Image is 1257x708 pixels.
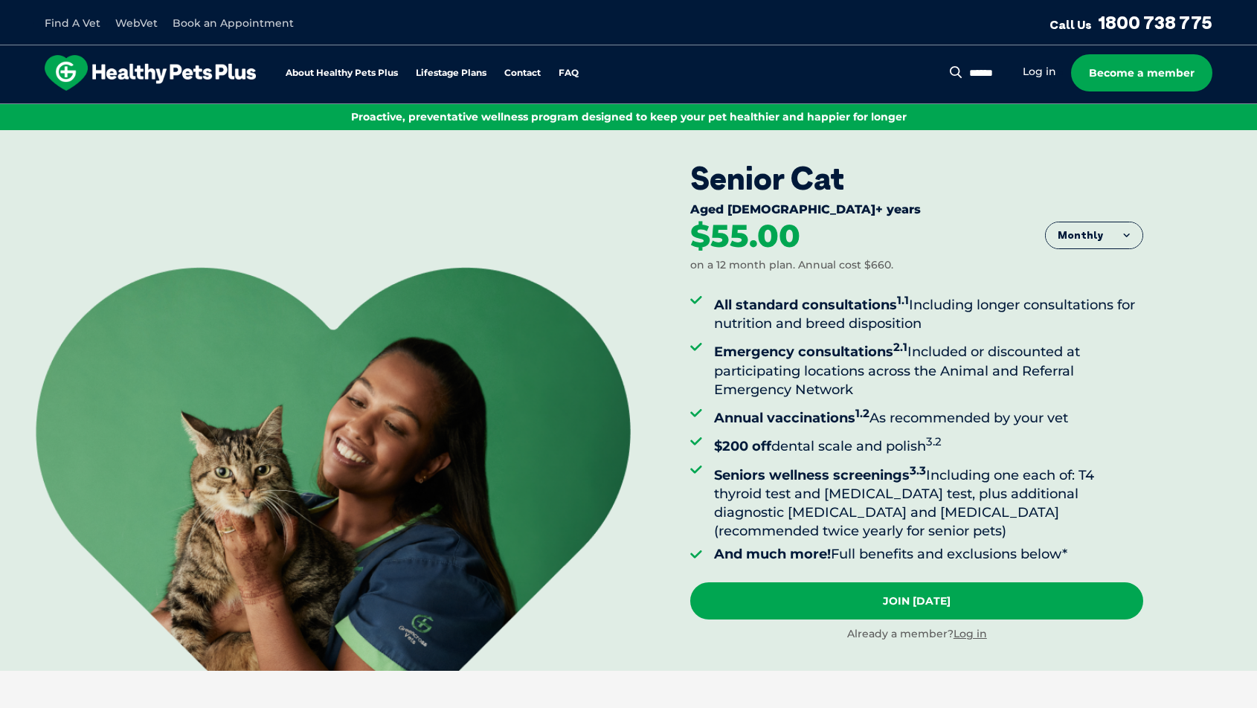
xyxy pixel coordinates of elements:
[45,55,256,91] img: hpp-logo
[1049,11,1212,33] a: Call Us1800 738 775
[1023,65,1056,79] a: Log in
[714,432,1143,456] li: dental scale and polish
[855,406,869,420] sup: 1.2
[714,545,1143,564] li: Full benefits and exclusions below*
[947,65,965,80] button: Search
[690,202,1143,220] div: Aged [DEMOGRAPHIC_DATA]+ years
[714,461,1143,541] li: Including one each of: T4 thyroid test and [MEDICAL_DATA] test, plus additional diagnostic [MEDIC...
[714,338,1143,399] li: Included or discounted at participating locations across the Animal and Referral Emergency Network
[954,627,987,640] a: Log in
[173,16,294,30] a: Book an Appointment
[690,160,1143,197] div: Senior Cat
[690,258,893,273] div: on a 12 month plan. Annual cost $660.
[115,16,158,30] a: WebVet
[559,68,579,78] a: FAQ
[714,410,869,426] strong: Annual vaccinations
[714,344,907,360] strong: Emergency consultations
[1071,54,1212,91] a: Become a member
[714,291,1143,333] li: Including longer consultations for nutrition and breed disposition
[351,110,907,123] span: Proactive, preventative wellness program designed to keep your pet healthier and happier for longer
[897,293,909,307] sup: 1.1
[1049,17,1092,32] span: Call Us
[690,627,1143,642] div: Already a member?
[714,404,1143,428] li: As recommended by your vet
[286,68,398,78] a: About Healthy Pets Plus
[714,467,926,483] strong: Seniors wellness screenings
[714,438,771,454] strong: $200 off
[714,297,909,313] strong: All standard consultations
[910,463,926,477] sup: 3.3
[926,434,942,448] sup: 3.2
[893,340,907,354] sup: 2.1
[714,546,831,562] strong: And much more!
[45,16,100,30] a: Find A Vet
[504,68,541,78] a: Contact
[690,220,800,253] div: $55.00
[690,582,1143,619] a: Join [DATE]
[1046,222,1142,249] button: Monthly
[416,68,486,78] a: Lifestage Plans
[36,267,631,671] img: <br /> <b>Warning</b>: Undefined variable $title in <b>/var/www/html/current/codepool/wp-content/...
